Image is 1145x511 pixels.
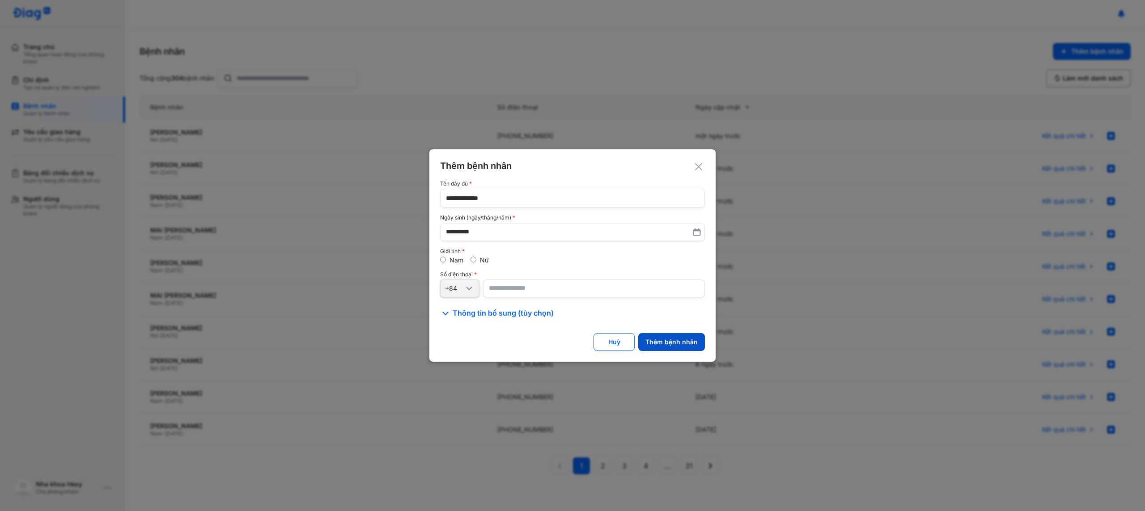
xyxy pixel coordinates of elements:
[440,160,705,172] div: Thêm bệnh nhân
[645,338,698,346] div: Thêm bệnh nhân
[440,248,705,254] div: Giới tính
[638,333,705,351] button: Thêm bệnh nhân
[440,215,705,221] div: Ngày sinh (ngày/tháng/năm)
[453,308,554,319] span: Thông tin bổ sung (tùy chọn)
[440,271,705,278] div: Số điện thoại
[480,256,489,264] label: Nữ
[445,284,464,292] div: +84
[594,333,635,351] button: Huỷ
[450,256,463,264] label: Nam
[440,181,705,187] div: Tên đầy đủ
